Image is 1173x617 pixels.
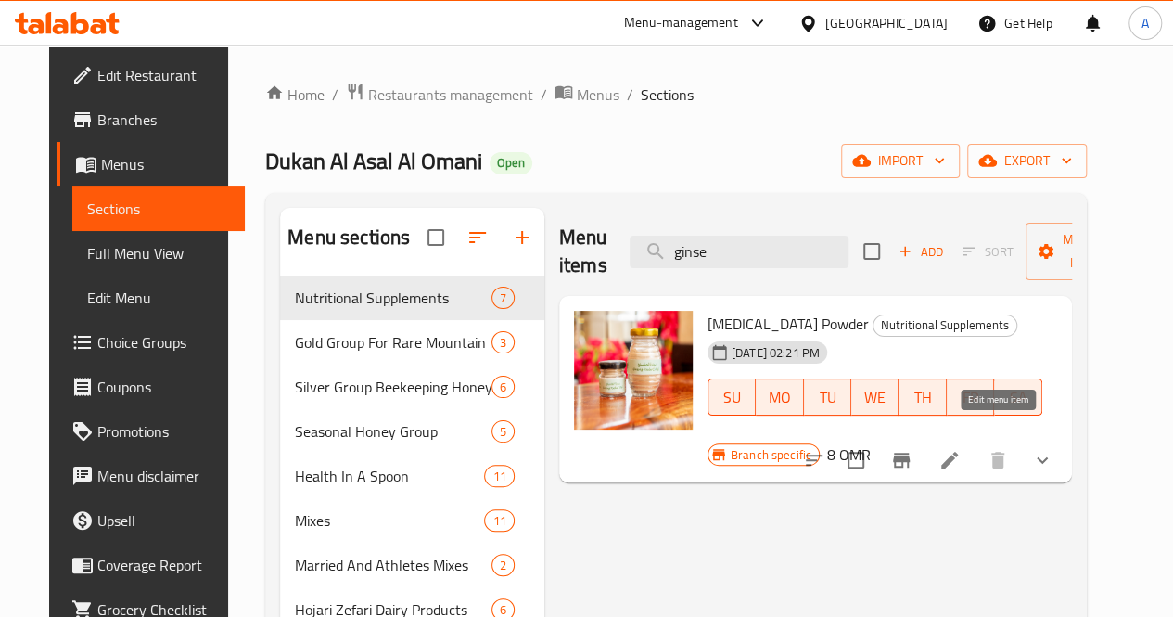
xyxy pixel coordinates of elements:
button: export [967,144,1087,178]
a: Menus [57,142,245,186]
span: 3 [492,334,514,352]
span: Menu disclaimer [97,465,230,487]
span: 5 [492,423,514,441]
span: Edit Menu [87,287,230,309]
a: Edit Menu [72,276,245,320]
li: / [541,84,547,106]
input: search [630,236,848,268]
div: items [491,376,515,398]
span: Seasonal Honey Group [295,420,491,443]
button: import [841,144,960,178]
h2: Menu sections [287,224,410,251]
span: Add [896,241,946,263]
div: Menu-management [624,12,738,34]
div: items [484,465,514,487]
span: TU [811,384,844,411]
a: Promotions [57,409,245,454]
span: Nutritional Supplements [873,315,1016,336]
span: [MEDICAL_DATA] Powder [708,310,869,338]
span: Open [490,155,532,171]
span: Restaurants management [368,84,533,106]
div: Open [490,152,532,174]
span: export [982,149,1072,173]
div: Gold Group For Rare Mountain Honey3 [280,320,544,365]
li: / [627,84,633,106]
a: Menus [555,83,619,107]
span: Dukan Al Asal Al Omani [265,140,482,182]
div: items [484,509,514,532]
span: Health In A Spoon [295,465,484,487]
div: Nutritional Supplements [873,315,1017,337]
div: Nutritional Supplements7 [280,276,544,320]
span: Select section [852,232,891,271]
a: Choice Groups [57,320,245,365]
span: Gold Group For Rare Mountain Honey [295,331,491,353]
button: sort-choices [792,438,836,482]
a: Coupons [57,365,245,409]
span: 6 [492,379,514,396]
span: A [1141,13,1149,33]
span: WE [859,384,891,411]
span: [DATE] 02:21 PM [724,344,827,362]
span: Upsell [97,509,230,532]
span: Add item [891,238,950,266]
span: Promotions [97,420,230,443]
span: FR [954,384,987,411]
button: WE [851,379,899,416]
span: Choice Groups [97,331,230,353]
span: Menus [577,84,619,106]
span: 11 [485,512,513,530]
a: Menu disclaimer [57,454,245,498]
div: [GEOGRAPHIC_DATA] [825,13,948,33]
div: items [491,331,515,353]
span: Silver Group Beekeeping Honey [295,376,491,398]
span: Edit Restaurant [97,64,230,86]
button: SU [708,379,756,416]
img: Ginseng Powder [574,311,693,430]
span: Select all sections [416,218,455,257]
span: Manage items [1040,228,1135,275]
button: TH [899,379,946,416]
div: items [491,554,515,576]
div: Silver Group Beekeeping Honey6 [280,365,544,409]
span: MO [763,384,796,411]
span: Nutritional Supplements [295,287,491,309]
span: Sections [641,84,694,106]
button: Add section [500,215,544,260]
button: MO [756,379,803,416]
div: items [491,420,515,443]
span: Mixes [295,509,484,532]
button: show more [1020,438,1065,482]
span: 11 [485,468,513,485]
a: Sections [72,186,245,231]
span: import [856,149,945,173]
span: Coupons [97,376,230,398]
li: / [332,84,338,106]
span: Select section first [950,238,1026,266]
a: Branches [57,97,245,142]
span: SU [716,384,748,411]
a: Coverage Report [57,543,245,587]
span: 7 [492,289,514,307]
a: Edit Restaurant [57,53,245,97]
button: delete [975,438,1020,482]
div: Married And Athletes Mixes2 [280,543,544,587]
a: Restaurants management [346,83,533,107]
button: SA [994,379,1041,416]
div: Married And Athletes Mixes [295,554,491,576]
div: Seasonal Honey Group5 [280,409,544,454]
a: Full Menu View [72,231,245,276]
button: Manage items [1026,223,1150,280]
div: items [491,287,515,309]
span: 2 [492,557,514,574]
span: Menus [101,153,230,175]
span: TH [906,384,938,411]
span: Select to update [836,441,875,480]
span: Full Menu View [87,242,230,264]
button: FR [947,379,994,416]
a: Home [265,84,325,106]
